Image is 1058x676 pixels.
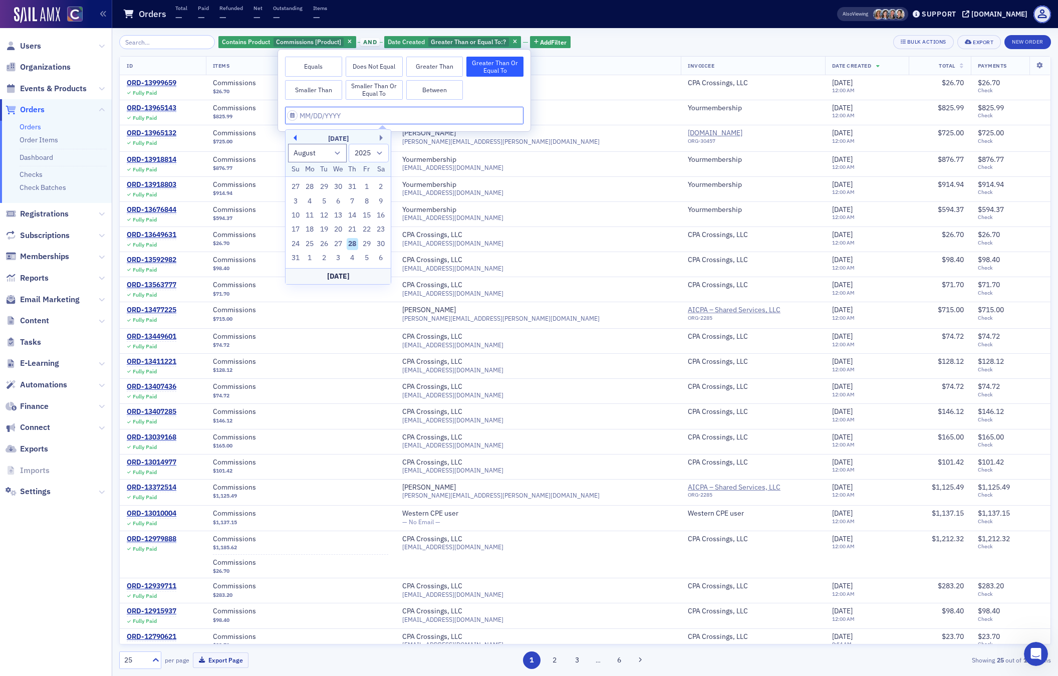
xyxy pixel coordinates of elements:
[688,535,748,544] div: CPA Crossings, LLC
[20,104,45,115] span: Orders
[361,252,373,264] div: Choose Friday, September 5th, 2025
[466,57,523,77] button: Greater Than or Equal To
[6,251,69,262] a: Memberships
[213,382,339,391] span: Commissions
[127,535,176,544] div: ORD-12979888
[36,184,192,235] div: I had reached out to [PERSON_NAME] internally, I can defnitely check with [PERSON_NAME] and [PERS...
[8,16,192,56] div: Piyali says…
[361,238,373,250] div: Choose Friday, August 29th, 2025
[688,306,780,315] a: AICPA – Shared Services, LLC
[6,486,51,497] a: Settings
[6,379,67,390] a: Automations
[6,273,49,284] a: Reports
[332,181,344,193] div: Choose Wednesday, July 30th, 2025
[127,483,176,492] a: ORD-13372514
[20,230,70,241] span: Subscriptions
[127,433,176,442] div: ORD-13039168
[6,465,50,476] a: Imports
[688,509,744,518] a: Western CPE user
[402,483,456,492] div: [PERSON_NAME]
[127,180,176,189] div: ORD-13918803
[8,243,192,273] div: Aidan says…
[688,433,748,442] div: CPA Crossings, LLC
[213,582,339,591] a: Commissions
[402,582,462,591] a: CPA Crossings, LLC
[127,582,176,591] a: ORD-12939711
[127,332,176,341] a: ORD-13449601
[20,422,50,433] span: Connect
[304,181,316,193] div: Choose Monday, July 28th, 2025
[688,79,748,88] div: CPA Crossings, LLC
[213,205,339,214] a: Commissions
[380,135,386,141] button: Next Month
[290,238,302,250] div: Choose Sunday, August 24th, 2025
[20,208,69,219] span: Registrations
[1004,35,1051,49] button: New Order
[20,273,49,284] span: Reports
[213,281,339,290] a: Commissions
[122,273,192,295] div: will do for sure!
[361,181,373,193] div: Choose Friday, August 1st, 2025
[8,303,192,343] div: Piyali says…
[688,407,748,416] a: CPA Crossings, LLC
[688,231,748,240] div: CPA Crossings, LLC
[402,509,458,518] div: Western CPE user
[688,582,748,591] a: CPA Crossings, LLC
[402,306,456,315] a: [PERSON_NAME]
[127,231,176,240] a: ORD-13649631
[332,195,344,207] div: Choose Wednesday, August 6th, 2025
[402,256,462,265] a: CPA Crossings, LLC
[60,7,83,24] a: View Homepage
[688,104,742,113] a: Yourmembership
[402,407,462,416] a: CPA Crossings, LLC
[127,256,176,265] a: ORD-13592982
[213,104,339,113] a: Commissions
[213,79,339,88] span: Commissions
[32,328,40,336] button: Gif picker
[7,4,26,23] button: go back
[213,256,339,265] a: Commissions
[213,509,339,518] a: Commissions
[213,483,339,492] span: Commissions
[44,190,184,229] div: I had reached out to [PERSON_NAME] internally, I can defnitely check with [PERSON_NAME] and [PERS...
[213,407,339,416] span: Commissions
[402,433,462,442] a: CPA Crossings, LLC
[304,252,316,264] div: Choose Monday, September 1st, 2025
[20,486,51,497] span: Settings
[688,483,780,492] span: AICPA – Shared Services, LLC
[375,209,387,221] div: Choose Saturday, August 16th, 2025
[127,382,176,391] a: ORD-13407436
[402,180,456,189] a: Yourmembership
[688,155,742,164] div: Yourmembership
[36,303,192,335] div: Update - [PERSON_NAME] added me to COCPA's adobe account, so I got access
[20,183,66,192] a: Check Batches
[36,16,192,48] div: Thank you so much [PERSON_NAME]! I appreciate it
[6,337,41,348] a: Tasks
[347,223,359,236] div: Choose Thursday, August 21st, 2025
[127,129,176,138] div: ORD-13965132
[9,307,192,324] textarea: Message…
[213,180,339,189] span: Commissions
[20,41,41,52] span: Users
[8,56,164,176] div: I found a [DEMOGRAPHIC_DATA] Slack message about this and [PERSON_NAME] said the finance team han...
[20,443,48,455] span: Exports
[213,433,339,442] a: Commissions
[213,558,339,567] span: Commissions
[688,205,742,214] div: Yourmembership
[127,281,176,290] a: ORD-13563777
[213,332,339,341] a: Commissions
[304,223,316,236] div: Choose Monday, August 18th, 2025
[213,458,339,467] a: Commissions
[213,535,339,544] a: Commissions
[688,129,779,138] span: CPA.com
[127,155,176,164] a: ORD-13918814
